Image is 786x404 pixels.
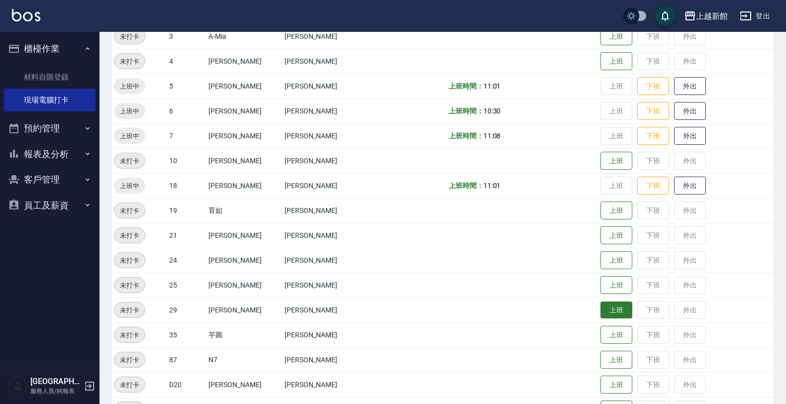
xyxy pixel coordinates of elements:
[449,182,484,190] b: 上班時間：
[736,7,774,25] button: 登出
[282,273,371,298] td: [PERSON_NAME]
[114,56,145,67] span: 未打卡
[637,77,669,96] button: 下班
[114,305,145,315] span: 未打卡
[484,82,501,90] span: 11:01
[282,223,371,248] td: [PERSON_NAME]
[167,148,206,173] td: 10
[282,173,371,198] td: [PERSON_NAME]
[282,24,371,49] td: [PERSON_NAME]
[167,123,206,148] td: 7
[206,298,282,322] td: [PERSON_NAME]
[600,52,632,71] button: 上班
[4,167,96,193] button: 客戶管理
[114,230,145,241] span: 未打卡
[114,380,145,390] span: 未打卡
[4,115,96,141] button: 預約管理
[600,27,632,46] button: 上班
[282,148,371,173] td: [PERSON_NAME]
[696,10,728,22] div: 上越新館
[114,330,145,340] span: 未打卡
[680,6,732,26] button: 上越新館
[449,82,484,90] b: 上班時間：
[114,131,145,141] span: 上班中
[206,49,282,74] td: [PERSON_NAME]
[600,302,632,319] button: 上班
[206,372,282,397] td: [PERSON_NAME]
[114,280,145,291] span: 未打卡
[114,181,145,191] span: 上班中
[30,377,81,387] h5: [GEOGRAPHIC_DATA]
[114,355,145,365] span: 未打卡
[674,127,706,145] button: 外出
[167,173,206,198] td: 18
[4,66,96,89] a: 材料自購登錄
[600,376,632,394] button: 上班
[114,205,145,216] span: 未打卡
[114,156,145,166] span: 未打卡
[449,107,484,115] b: 上班時間：
[8,376,28,396] img: Person
[600,276,632,295] button: 上班
[484,107,501,115] span: 10:30
[114,106,145,116] span: 上班中
[167,347,206,372] td: 87
[167,372,206,397] td: D20
[206,248,282,273] td: [PERSON_NAME]
[600,226,632,245] button: 上班
[4,36,96,62] button: 櫃檯作業
[206,99,282,123] td: [PERSON_NAME]
[114,255,145,266] span: 未打卡
[167,273,206,298] td: 25
[449,132,484,140] b: 上班時間：
[4,89,96,111] a: 現場電腦打卡
[206,347,282,372] td: N7
[282,248,371,273] td: [PERSON_NAME]
[637,102,669,120] button: 下班
[167,322,206,347] td: 35
[167,24,206,49] td: 3
[637,127,669,145] button: 下班
[282,99,371,123] td: [PERSON_NAME]
[674,177,706,195] button: 外出
[655,6,675,26] button: save
[600,152,632,170] button: 上班
[674,102,706,120] button: 外出
[114,31,145,42] span: 未打卡
[167,74,206,99] td: 5
[282,198,371,223] td: [PERSON_NAME]
[167,248,206,273] td: 24
[206,148,282,173] td: [PERSON_NAME]
[600,251,632,270] button: 上班
[206,223,282,248] td: [PERSON_NAME]
[484,132,501,140] span: 11:08
[206,322,282,347] td: 芋圓
[600,326,632,344] button: 上班
[167,223,206,248] td: 21
[206,24,282,49] td: A-Mia
[282,372,371,397] td: [PERSON_NAME]
[600,351,632,369] button: 上班
[637,177,669,195] button: 下班
[282,49,371,74] td: [PERSON_NAME]
[282,298,371,322] td: [PERSON_NAME]
[167,99,206,123] td: 6
[282,322,371,347] td: [PERSON_NAME]
[206,173,282,198] td: [PERSON_NAME]
[206,198,282,223] td: 育如
[206,273,282,298] td: [PERSON_NAME]
[206,123,282,148] td: [PERSON_NAME]
[484,182,501,190] span: 11:01
[4,141,96,167] button: 報表及分析
[12,9,40,21] img: Logo
[206,74,282,99] td: [PERSON_NAME]
[600,202,632,220] button: 上班
[167,298,206,322] td: 29
[674,77,706,96] button: 外出
[282,74,371,99] td: [PERSON_NAME]
[282,123,371,148] td: [PERSON_NAME]
[114,81,145,92] span: 上班中
[4,193,96,218] button: 員工及薪資
[30,387,81,396] p: 服務人員/純報表
[167,198,206,223] td: 19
